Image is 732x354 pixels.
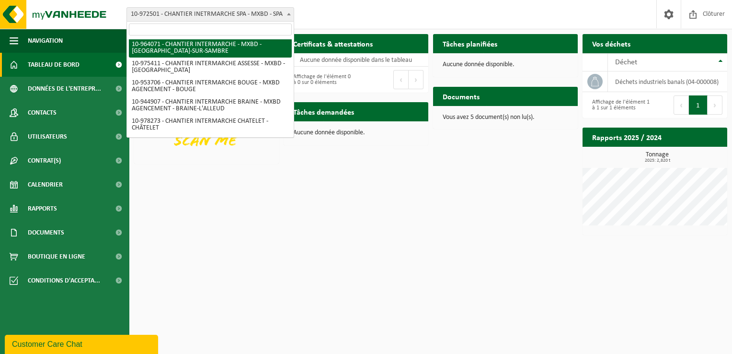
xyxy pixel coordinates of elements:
[583,128,671,146] h2: Rapports 2025 / 2024
[129,134,292,153] li: 10-979060 - CHANTIER INTERMARCHE DE JETTE - MXBD - JETTE
[393,70,409,89] button: Previous
[129,96,292,115] li: 10-944907 - CHANTIER INTERMARCHE BRAINE - MXBD AGENCEMENT - BRAINE-L'ALLEUD
[587,158,727,163] span: 2025: 2,820 t
[129,58,292,77] li: 10-975411 - CHANTIER INTERMARCHE ASSESSE - MXBD - [GEOGRAPHIC_DATA]
[293,130,419,136] p: Aucune donnée disponible.
[644,146,726,165] a: Consulter les rapports
[28,53,80,77] span: Tableau de bord
[28,245,85,269] span: Boutique en ligne
[28,149,61,173] span: Contrat(s)
[288,69,351,90] div: Affichage de l'élément 0 à 0 sur 0 éléments
[708,95,722,115] button: Next
[129,115,292,134] li: 10-978273 - CHANTIER INTERMARCHE CHATELET - CHÂTELET
[28,269,100,293] span: Conditions d'accepta...
[5,333,160,354] iframe: chat widget
[129,38,292,58] li: 10-964071 - CHANTIER INTERMARCHE - MXBD - [GEOGRAPHIC_DATA]-SUR-SAMBRE
[443,114,568,121] p: Vous avez 5 document(s) non lu(s).
[409,70,423,89] button: Next
[608,71,727,92] td: déchets industriels banals (04-000008)
[433,87,489,106] h2: Documents
[28,197,57,221] span: Rapports
[674,95,689,115] button: Previous
[28,29,63,53] span: Navigation
[284,53,428,67] td: Aucune donnée disponible dans le tableau
[126,7,294,22] span: 10-972501 - CHANTIER INETRMARCHE SPA - MXBD - SPA
[284,102,364,121] h2: Tâches demandées
[689,95,708,115] button: 1
[28,173,63,197] span: Calendrier
[127,8,294,21] span: 10-972501 - CHANTIER INETRMARCHE SPA - MXBD - SPA
[28,221,64,245] span: Documents
[284,34,382,53] h2: Certificats & attestations
[28,77,101,101] span: Données de l'entrepr...
[583,34,640,53] h2: Vos déchets
[28,101,57,125] span: Contacts
[129,77,292,96] li: 10-953706 - CHANTIER INTERMARCHE BOUGE - MXBD AGENCEMENT - BOUGE
[433,34,507,53] h2: Tâches planifiées
[587,152,727,163] h3: Tonnage
[28,125,67,149] span: Utilisateurs
[615,59,637,66] span: Déchet
[587,94,650,116] div: Affichage de l'élément 1 à 1 sur 1 éléments
[443,61,568,68] p: Aucune donnée disponible.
